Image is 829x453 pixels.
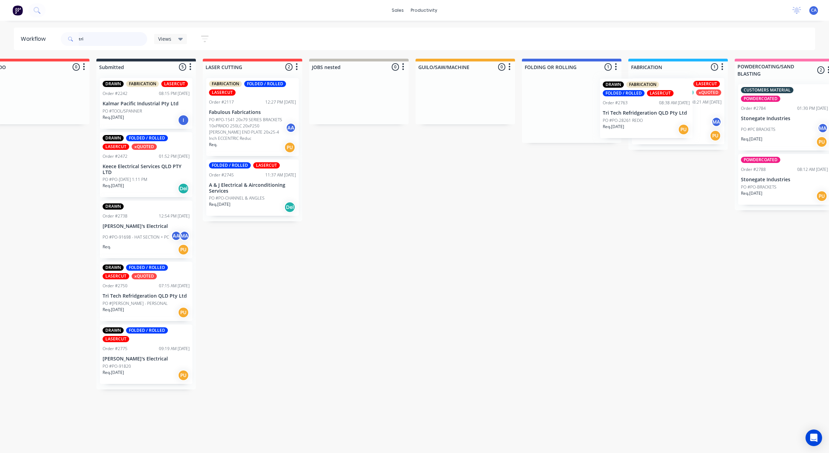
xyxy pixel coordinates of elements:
[79,32,147,46] input: Search for orders...
[407,5,441,16] div: productivity
[158,35,171,42] span: Views
[806,430,822,446] div: Open Intercom Messenger
[21,35,49,43] div: Workflow
[12,5,23,16] img: Factory
[388,5,407,16] div: sales
[811,7,817,13] span: CA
